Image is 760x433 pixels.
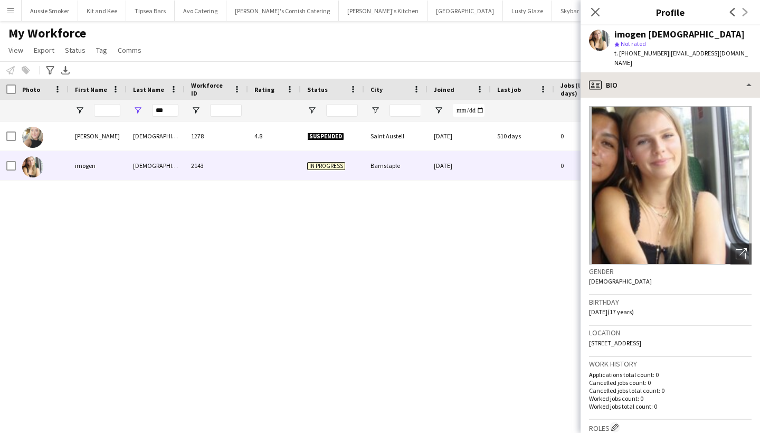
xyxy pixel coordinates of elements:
[554,151,623,180] div: 0
[92,43,111,57] a: Tag
[497,86,521,93] span: Last job
[552,1,588,21] button: Skybar
[30,43,59,57] a: Export
[133,86,164,93] span: Last Name
[61,43,90,57] a: Status
[22,156,43,177] img: imogen gay
[4,43,27,57] a: View
[113,43,146,57] a: Comms
[560,81,604,97] span: Jobs (last 90 days)
[370,106,380,115] button: Open Filter Menu
[226,1,339,21] button: [PERSON_NAME]'s Cornish Catering
[126,1,175,21] button: Tipsea Bars
[453,104,484,117] input: Joined Filter Input
[127,121,185,150] div: [DEMOGRAPHIC_DATA]
[589,422,752,433] h3: Roles
[191,106,201,115] button: Open Filter Menu
[127,151,185,180] div: [DEMOGRAPHIC_DATA]
[427,1,503,21] button: [GEOGRAPHIC_DATA]
[589,379,752,387] p: Cancelled jobs count: 0
[614,49,748,67] span: | [EMAIL_ADDRESS][DOMAIN_NAME]
[427,151,491,180] div: [DATE]
[589,371,752,379] p: Applications total count: 0
[8,25,86,41] span: My Workforce
[191,81,229,97] span: Workforce ID
[22,1,78,21] button: Aussie Smoker
[118,45,141,55] span: Comms
[614,49,669,57] span: t. [PHONE_NUMBER]
[69,121,127,150] div: [PERSON_NAME]
[75,106,84,115] button: Open Filter Menu
[307,86,328,93] span: Status
[581,72,760,98] div: Bio
[59,64,72,77] app-action-btn: Export XLSX
[133,106,142,115] button: Open Filter Menu
[175,1,226,21] button: Avo Catering
[589,387,752,394] p: Cancelled jobs total count: 0
[307,106,317,115] button: Open Filter Menu
[364,121,427,150] div: Saint Austell
[389,104,421,117] input: City Filter Input
[34,45,54,55] span: Export
[8,45,23,55] span: View
[589,277,652,285] span: [DEMOGRAPHIC_DATA]
[96,45,107,55] span: Tag
[370,86,383,93] span: City
[589,339,641,347] span: [STREET_ADDRESS]
[75,86,107,93] span: First Name
[326,104,358,117] input: Status Filter Input
[503,1,552,21] button: Lusty Glaze
[78,1,126,21] button: Kit and Kee
[185,121,248,150] div: 1278
[621,40,646,48] span: Not rated
[22,127,43,148] img: Ellie Gay
[589,328,752,337] h3: Location
[589,267,752,276] h3: Gender
[22,86,40,93] span: Photo
[185,151,248,180] div: 2143
[248,121,301,150] div: 4.8
[589,394,752,402] p: Worked jobs count: 0
[614,30,745,39] div: imogen [DEMOGRAPHIC_DATA]
[364,151,427,180] div: Barnstaple
[589,308,634,316] span: [DATE] (17 years)
[730,243,752,265] div: Open photos pop-in
[554,121,623,150] div: 0
[44,64,56,77] app-action-btn: Advanced filters
[307,162,345,170] span: In progress
[210,104,242,117] input: Workforce ID Filter Input
[589,297,752,307] h3: Birthday
[427,121,491,150] div: [DATE]
[65,45,85,55] span: Status
[434,106,443,115] button: Open Filter Menu
[94,104,120,117] input: First Name Filter Input
[254,86,274,93] span: Rating
[69,151,127,180] div: imogen
[339,1,427,21] button: [PERSON_NAME]'s Kitchen
[581,5,760,19] h3: Profile
[589,402,752,410] p: Worked jobs total count: 0
[589,359,752,369] h3: Work history
[152,104,178,117] input: Last Name Filter Input
[589,106,752,265] img: Crew avatar or photo
[307,133,344,140] span: Suspended
[491,121,554,150] div: 510 days
[434,86,454,93] span: Joined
